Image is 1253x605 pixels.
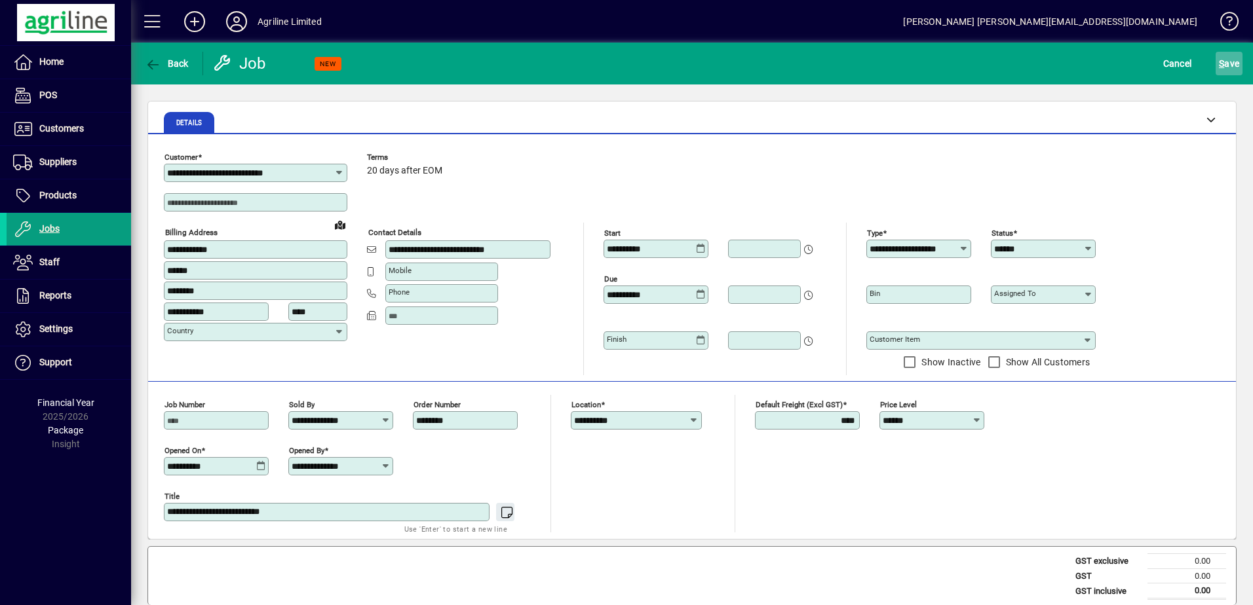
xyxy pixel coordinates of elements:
[39,290,71,301] span: Reports
[870,289,880,298] mat-label: Bin
[880,400,917,409] mat-label: Price Level
[174,10,216,33] button: Add
[145,58,189,69] span: Back
[39,257,60,267] span: Staff
[39,223,60,234] span: Jobs
[404,521,507,536] mat-hint: Use 'Enter' to start a new line
[164,400,205,409] mat-label: Job number
[1069,583,1147,599] td: GST inclusive
[39,56,64,67] span: Home
[142,52,192,75] button: Back
[389,266,412,275] mat-label: Mobile
[1219,58,1224,69] span: S
[1160,52,1195,75] button: Cancel
[1069,568,1147,583] td: GST
[39,90,57,100] span: POS
[39,190,77,200] span: Products
[39,156,77,167] span: Suppliers
[289,446,324,455] mat-label: Opened by
[367,166,442,176] span: 20 days after EOM
[164,153,198,162] mat-label: Customer
[39,123,84,134] span: Customers
[389,287,410,297] mat-label: Phone
[1069,554,1147,569] td: GST exclusive
[1147,583,1226,599] td: 0.00
[414,400,461,409] mat-label: Order number
[39,357,72,367] span: Support
[320,60,336,68] span: NEW
[37,397,94,408] span: Financial Year
[867,229,883,238] mat-label: Type
[164,446,201,455] mat-label: Opened On
[604,229,621,238] mat-label: Start
[1147,554,1226,569] td: 0.00
[1147,568,1226,583] td: 0.00
[1210,3,1237,45] a: Knowledge Base
[870,335,920,344] mat-label: Customer Item
[7,346,131,379] a: Support
[367,153,446,162] span: Terms
[607,335,626,344] mat-label: Finish
[258,11,322,32] div: Agriline Limited
[216,10,258,33] button: Profile
[756,400,843,409] mat-label: Default Freight (excl GST)
[48,425,83,435] span: Package
[7,113,131,145] a: Customers
[994,289,1036,298] mat-label: Assigned to
[213,53,269,74] div: Job
[1003,356,1090,369] label: Show All Customers
[7,246,131,279] a: Staff
[289,400,315,409] mat-label: Sold by
[330,214,351,235] a: View on map
[167,326,193,335] mat-label: Country
[7,46,131,79] a: Home
[39,323,73,334] span: Settings
[571,400,601,409] mat-label: Location
[1163,53,1192,74] span: Cancel
[604,274,617,284] mat-label: Due
[7,313,131,346] a: Settings
[7,179,131,212] a: Products
[903,11,1197,32] div: [PERSON_NAME] [PERSON_NAME][EMAIL_ADDRESS][DOMAIN_NAME]
[1219,53,1239,74] span: ave
[7,280,131,312] a: Reports
[131,52,203,75] app-page-header-button: Back
[7,79,131,112] a: POS
[992,229,1013,238] mat-label: Status
[164,492,180,501] mat-label: Title
[176,120,202,126] span: Details
[919,356,980,369] label: Show Inactive
[1216,52,1243,75] button: Save
[7,146,131,179] a: Suppliers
